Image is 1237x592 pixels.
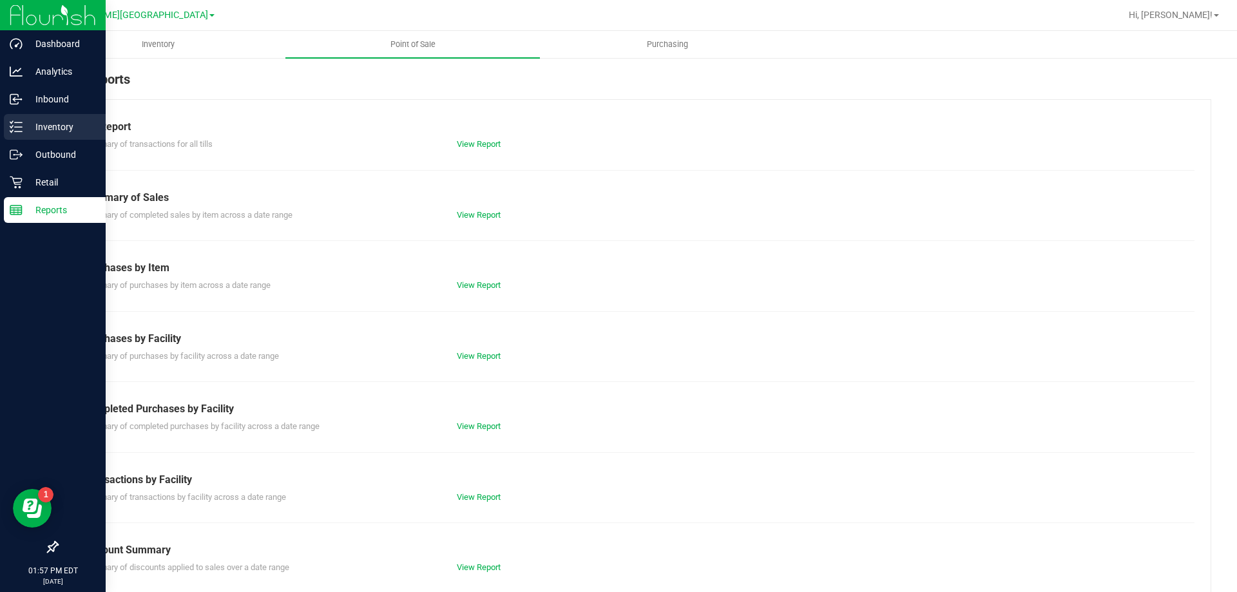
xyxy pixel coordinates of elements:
[23,36,100,52] p: Dashboard
[49,10,208,21] span: [PERSON_NAME][GEOGRAPHIC_DATA]
[10,204,23,216] inline-svg: Reports
[10,148,23,161] inline-svg: Outbound
[23,147,100,162] p: Outbound
[457,139,501,149] a: View Report
[629,39,705,50] span: Purchasing
[23,202,100,218] p: Reports
[23,119,100,135] p: Inventory
[1129,10,1213,20] span: Hi, [PERSON_NAME]!
[10,176,23,189] inline-svg: Retail
[285,31,540,58] a: Point of Sale
[83,139,213,149] span: Summary of transactions for all tills
[457,351,501,361] a: View Report
[83,472,1185,488] div: Transactions by Facility
[457,280,501,290] a: View Report
[83,190,1185,205] div: Summary of Sales
[10,93,23,106] inline-svg: Inbound
[83,562,289,572] span: Summary of discounts applied to sales over a date range
[31,31,285,58] a: Inventory
[38,487,53,502] iframe: Resource center unread badge
[83,260,1185,276] div: Purchases by Item
[457,492,501,502] a: View Report
[10,120,23,133] inline-svg: Inventory
[83,351,279,361] span: Summary of purchases by facility across a date range
[6,577,100,586] p: [DATE]
[457,421,501,431] a: View Report
[457,562,501,572] a: View Report
[83,119,1185,135] div: Till Report
[10,65,23,78] inline-svg: Analytics
[83,210,292,220] span: Summary of completed sales by item across a date range
[457,210,501,220] a: View Report
[83,421,320,431] span: Summary of completed purchases by facility across a date range
[6,565,100,577] p: 01:57 PM EDT
[124,39,192,50] span: Inventory
[13,489,52,528] iframe: Resource center
[10,37,23,50] inline-svg: Dashboard
[23,175,100,190] p: Retail
[23,91,100,107] p: Inbound
[83,492,286,502] span: Summary of transactions by facility across a date range
[83,401,1185,417] div: Completed Purchases by Facility
[540,31,794,58] a: Purchasing
[83,331,1185,347] div: Purchases by Facility
[57,70,1211,99] div: POS Reports
[373,39,453,50] span: Point of Sale
[23,64,100,79] p: Analytics
[83,542,1185,558] div: Discount Summary
[83,280,271,290] span: Summary of purchases by item across a date range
